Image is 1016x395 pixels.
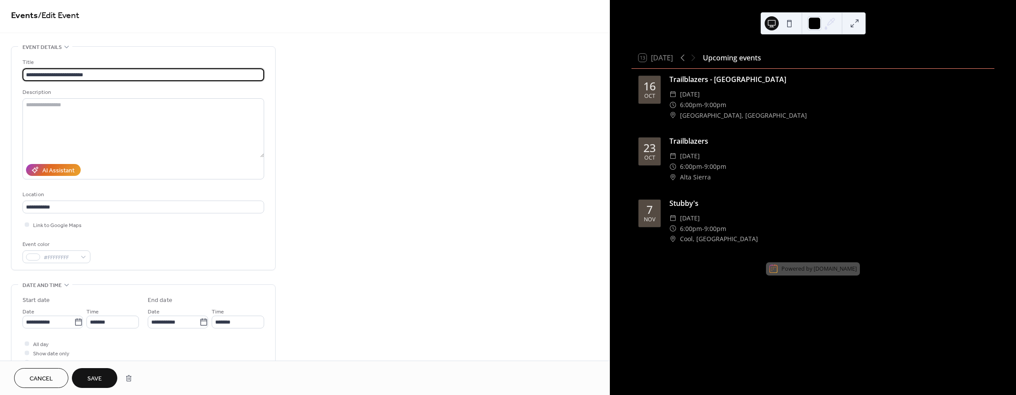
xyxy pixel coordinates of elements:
[33,358,67,368] span: Hide end time
[704,161,726,172] span: 9:00pm
[33,221,82,230] span: Link to Google Maps
[33,349,69,358] span: Show date only
[22,43,62,52] span: Event details
[669,161,676,172] div: ​
[781,265,857,272] div: Powered by
[44,253,76,262] span: #FFFFFFFF
[680,172,711,183] span: Alta Sierra
[680,213,700,224] span: [DATE]
[22,296,50,305] div: Start date
[86,307,99,317] span: Time
[814,265,857,272] a: [DOMAIN_NAME]
[669,110,676,121] div: ​
[22,240,89,249] div: Event color
[22,190,262,199] div: Location
[669,198,987,209] div: Stubby's
[669,224,676,234] div: ​
[669,74,987,85] div: Trailblazers - [GEOGRAPHIC_DATA]
[212,307,224,317] span: Time
[680,89,700,100] span: [DATE]
[22,281,62,290] span: Date and time
[669,213,676,224] div: ​
[14,368,68,388] button: Cancel
[669,89,676,100] div: ​
[703,52,761,63] div: Upcoming events
[643,142,656,153] div: 23
[669,136,987,146] div: Trailblazers
[22,58,262,67] div: Title
[643,81,656,92] div: 16
[702,224,704,234] span: -
[702,100,704,110] span: -
[22,307,34,317] span: Date
[644,217,655,223] div: Nov
[680,110,807,121] span: [GEOGRAPHIC_DATA], [GEOGRAPHIC_DATA]
[42,166,75,175] div: AI Assistant
[148,296,172,305] div: End date
[644,93,655,99] div: Oct
[669,151,676,161] div: ​
[30,374,53,384] span: Cancel
[704,224,726,234] span: 9:00pm
[680,151,700,161] span: [DATE]
[33,340,49,349] span: All day
[680,100,702,110] span: 6:00pm
[38,7,79,24] span: / Edit Event
[72,368,117,388] button: Save
[680,224,702,234] span: 6:00pm
[148,307,160,317] span: Date
[646,204,653,215] div: 7
[669,100,676,110] div: ​
[704,100,726,110] span: 9:00pm
[87,374,102,384] span: Save
[702,161,704,172] span: -
[11,7,38,24] a: Events
[26,164,81,176] button: AI Assistant
[669,172,676,183] div: ​
[680,234,758,244] span: Cool, [GEOGRAPHIC_DATA]
[644,155,655,161] div: Oct
[680,161,702,172] span: 6:00pm
[669,234,676,244] div: ​
[22,88,262,97] div: Description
